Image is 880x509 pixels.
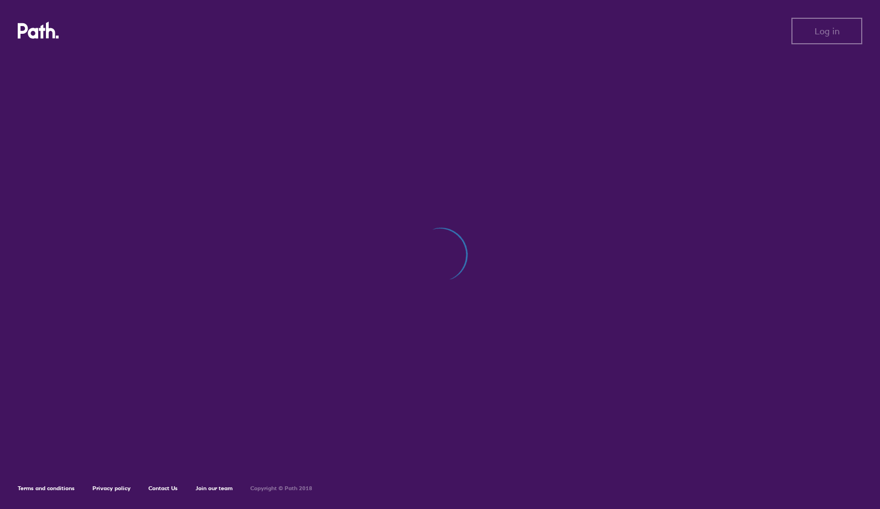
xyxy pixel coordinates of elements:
[815,26,840,36] span: Log in
[195,485,233,492] a: Join our team
[791,18,862,44] button: Log in
[92,485,131,492] a: Privacy policy
[250,485,312,492] h6: Copyright © Path 2018
[148,485,178,492] a: Contact Us
[18,485,75,492] a: Terms and conditions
